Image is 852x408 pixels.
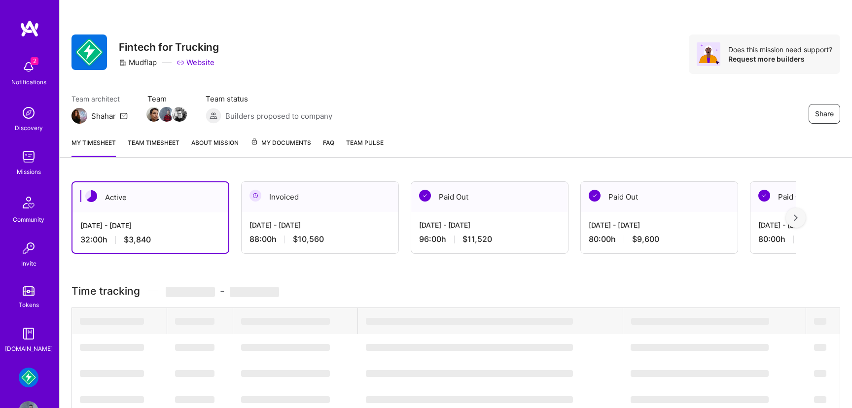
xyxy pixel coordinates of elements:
[249,190,261,202] img: Invoiced
[346,139,384,146] span: Team Pulse
[146,107,161,122] img: Team Member Avatar
[250,137,311,157] a: My Documents
[124,235,151,245] span: $3,840
[589,220,730,230] div: [DATE] - [DATE]
[19,324,38,343] img: guide book
[206,108,221,124] img: Builders proposed to company
[19,103,38,123] img: discovery
[814,318,826,325] span: ‌
[419,190,431,202] img: Paid Out
[589,234,730,244] div: 80:00 h
[159,107,174,122] img: Team Member Avatar
[175,370,214,377] span: ‌
[366,344,573,351] span: ‌
[631,396,769,403] span: ‌
[119,41,219,53] h3: Fintech for Trucking
[160,106,173,123] a: Team Member Avatar
[632,234,659,244] span: $9,600
[11,77,46,87] div: Notifications
[31,57,38,65] span: 2
[631,344,769,351] span: ‌
[411,182,568,212] div: Paid Out
[809,104,840,124] button: Share
[366,318,573,325] span: ‌
[175,318,214,325] span: ‌
[241,370,330,377] span: ‌
[589,190,601,202] img: Paid Out
[250,137,311,148] span: My Documents
[172,107,187,122] img: Team Member Avatar
[20,20,39,37] img: logo
[80,344,144,351] span: ‌
[815,109,834,119] span: Share
[728,45,832,54] div: Does this mission need support?
[241,344,330,351] span: ‌
[119,57,157,68] div: Mudflap
[85,190,97,202] img: Active
[631,370,769,377] span: ‌
[120,112,128,120] i: icon Mail
[814,344,826,351] span: ‌
[80,396,144,403] span: ‌
[21,258,36,269] div: Invite
[71,137,116,157] a: My timesheet
[175,344,214,351] span: ‌
[128,137,179,157] a: Team timesheet
[80,220,220,231] div: [DATE] - [DATE]
[19,300,39,310] div: Tokens
[17,167,41,177] div: Missions
[16,368,41,387] a: Mudflap: Fintech for Trucking
[230,287,279,297] span: ‌
[462,234,492,244] span: $11,520
[697,42,720,66] img: Avatar
[91,111,116,121] div: Shahar
[814,396,826,403] span: ‌
[249,220,390,230] div: [DATE] - [DATE]
[191,137,239,157] a: About Mission
[249,234,390,244] div: 88:00 h
[175,396,214,403] span: ‌
[241,318,330,325] span: ‌
[71,94,128,104] span: Team architect
[19,57,38,77] img: bell
[241,396,330,403] span: ‌
[346,137,384,157] a: Team Pulse
[15,123,43,133] div: Discovery
[323,137,334,157] a: FAQ
[293,234,324,244] span: $10,560
[419,220,560,230] div: [DATE] - [DATE]
[19,147,38,167] img: teamwork
[5,343,53,354] div: [DOMAIN_NAME]
[72,182,228,212] div: Active
[206,94,332,104] span: Team status
[17,191,40,214] img: Community
[23,286,35,296] img: tokens
[147,94,186,104] span: Team
[19,238,38,258] img: Invite
[166,285,279,297] span: -
[71,285,840,297] h3: Time tracking
[71,34,107,70] img: Company Logo
[80,235,220,245] div: 32:00 h
[366,396,573,403] span: ‌
[814,370,826,377] span: ‌
[728,54,832,64] div: Request more builders
[119,59,127,67] i: icon CompanyGray
[166,287,215,297] span: ‌
[758,190,770,202] img: Paid Out
[13,214,44,225] div: Community
[366,370,573,377] span: ‌
[794,214,798,221] img: right
[80,318,144,325] span: ‌
[631,318,769,325] span: ‌
[419,234,560,244] div: 96:00 h
[19,368,38,387] img: Mudflap: Fintech for Trucking
[581,182,738,212] div: Paid Out
[71,108,87,124] img: Team Architect
[242,182,398,212] div: Invoiced
[80,370,144,377] span: ‌
[173,106,186,123] a: Team Member Avatar
[147,106,160,123] a: Team Member Avatar
[225,111,332,121] span: Builders proposed to company
[177,57,214,68] a: Website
